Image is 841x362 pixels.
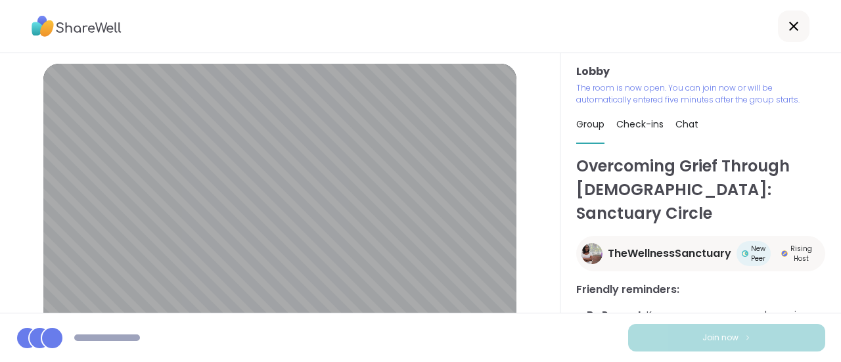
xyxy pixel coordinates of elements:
b: Be Present [587,308,642,321]
span: Group [576,118,604,131]
h3: Friendly reminders: [576,282,825,298]
img: New Peer [742,250,748,257]
h3: Lobby [576,64,825,79]
img: Rising Host [781,250,788,257]
img: ShareWell Logo [32,11,122,41]
li: : Keep your camera on and remain visible for the entire session. [587,308,825,336]
span: TheWellnessSanctuary [608,246,731,261]
button: Join now [628,324,825,351]
img: TheWellnessSanctuary [581,243,602,264]
p: The room is now open. You can join now or will be automatically entered five minutes after the gr... [576,82,825,106]
h1: Overcoming Grief Through [DEMOGRAPHIC_DATA]: Sanctuary Circle [576,154,825,225]
a: TheWellnessSanctuaryTheWellnessSanctuaryNew PeerNew PeerRising HostRising Host [576,236,825,271]
span: Check-ins [616,118,664,131]
span: Rising Host [790,244,812,263]
img: ShareWell Logomark [744,334,752,341]
span: Join now [702,332,739,344]
span: New Peer [751,244,765,263]
span: Chat [675,118,698,131]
